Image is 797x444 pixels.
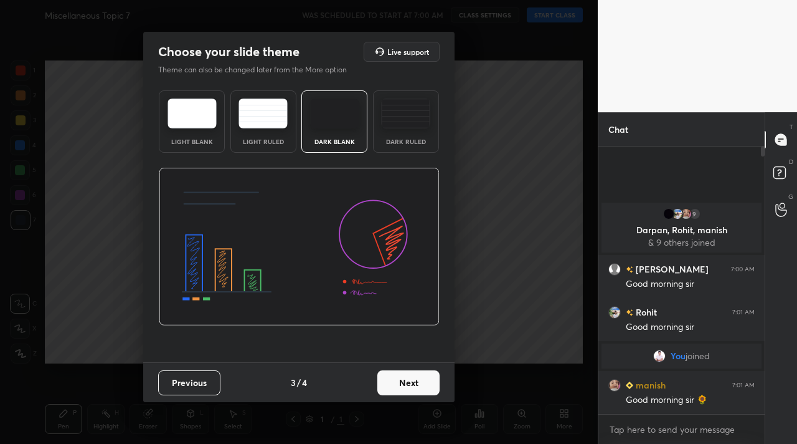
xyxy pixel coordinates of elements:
[788,192,793,201] p: G
[297,376,301,389] h4: /
[653,350,666,362] img: e6b38c85eb1c47a285307284920bdc85.jpg
[238,138,288,145] div: Light Ruled
[158,64,360,75] p: Theme can also be changed later from the More option
[310,99,359,128] img: darkTheme.f0cc69e5.svg
[663,208,675,220] img: 700ed0fc8918410cb28188e8256cc59b.jpg
[626,278,755,291] div: Good morning sir
[790,122,793,132] p: T
[291,376,296,389] h4: 3
[633,379,666,392] h6: manish
[671,208,684,220] img: 439c7c97a85e45169004dcd4b375f496.jpg
[626,321,755,334] div: Good morning sir
[609,238,754,248] p: & 9 others joined
[381,99,430,128] img: darkRuledTheme.de295e13.svg
[732,309,755,316] div: 7:01 AM
[387,48,429,55] h5: Live support
[626,382,633,389] img: Learner_Badge_beginner_1_8b307cf2a0.svg
[377,370,440,395] button: Next
[167,138,217,145] div: Light Blank
[608,379,621,392] img: ccb439f0acb94fb1a42f9049560c94e6.jpg
[626,394,755,407] div: Good morning sir 🌻
[731,266,755,273] div: 7:00 AM
[686,351,710,361] span: joined
[633,263,709,276] h6: [PERSON_NAME]
[238,99,288,128] img: lightRuledTheme.5fabf969.svg
[633,306,657,319] h6: Rohit
[626,266,633,273] img: no-rating-badge.077c3623.svg
[159,168,440,326] img: darkThemeBanner.d06ce4a2.svg
[671,351,686,361] span: You
[732,382,755,389] div: 7:01 AM
[158,370,220,395] button: Previous
[626,309,633,316] img: no-rating-badge.077c3623.svg
[680,208,692,220] img: ccb439f0acb94fb1a42f9049560c94e6.jpg
[302,376,307,389] h4: 4
[689,208,701,220] div: 9
[609,225,754,235] p: Darpan, Rohit, manish
[598,200,765,414] div: grid
[158,44,299,60] h2: Choose your slide theme
[309,138,359,145] div: Dark Blank
[598,113,638,146] p: Chat
[167,99,217,128] img: lightTheme.e5ed3b09.svg
[789,157,793,166] p: D
[608,263,621,276] img: default.png
[381,138,431,145] div: Dark Ruled
[608,306,621,319] img: 439c7c97a85e45169004dcd4b375f496.jpg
